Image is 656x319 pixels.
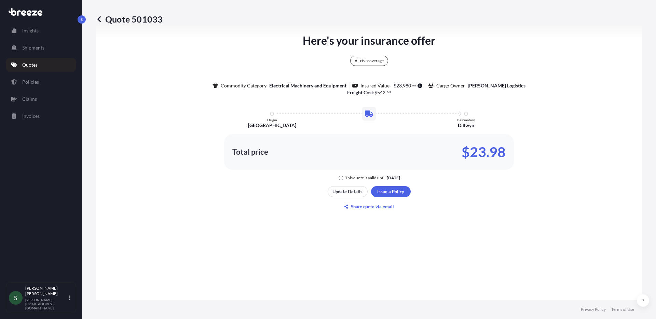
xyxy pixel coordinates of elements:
p: Shipments [22,44,44,51]
p: Issue a Policy [377,188,404,195]
p: Total price [232,149,268,155]
p: Share quote via email [351,203,394,210]
span: . [386,91,386,93]
div: All risk coverage [350,56,388,66]
p: [PERSON_NAME] [PERSON_NAME] [25,286,68,296]
span: 66 [412,84,416,86]
span: 980 [403,83,411,88]
p: [PERSON_NAME] Logistics [468,82,525,89]
span: . [411,84,412,86]
p: $23.98 [462,147,506,157]
p: Electrical Machinery and Equipment [269,82,346,89]
p: Origin [267,118,277,122]
span: 542 [377,90,385,95]
span: S [14,294,17,301]
button: Issue a Policy [371,186,411,197]
p: Quotes [22,61,38,68]
a: Invoices [6,109,76,123]
p: Insured Value [360,82,389,89]
p: Destination [457,118,475,122]
p: Claims [22,96,37,102]
a: Terms of Use [611,307,634,312]
a: Privacy Policy [581,307,606,312]
p: Cargo Owner [436,82,465,89]
p: [PERSON_NAME][EMAIL_ADDRESS][DOMAIN_NAME] [25,298,68,310]
button: Update Details [328,186,368,197]
a: Claims [6,92,76,106]
span: 60 [387,91,391,93]
p: Dillwyn [458,122,474,129]
p: Here's your insurance offer [303,32,435,49]
a: Quotes [6,58,76,72]
span: $ [394,83,396,88]
p: Insights [22,27,39,34]
p: : [347,89,391,96]
p: Policies [22,79,39,85]
p: Update Details [332,188,363,195]
span: $ [374,90,377,95]
p: This quote is valid until [345,175,385,181]
p: [DATE] [387,175,400,181]
p: [GEOGRAPHIC_DATA] [248,122,296,129]
p: Invoices [22,113,40,120]
p: Quote 501033 [96,14,163,25]
a: Policies [6,75,76,89]
b: Freight Cost [347,89,373,95]
button: Share quote via email [328,201,411,212]
a: Insights [6,24,76,38]
p: Commodity Category [221,82,266,89]
a: Shipments [6,41,76,55]
span: 23 [396,83,402,88]
span: , [402,83,403,88]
